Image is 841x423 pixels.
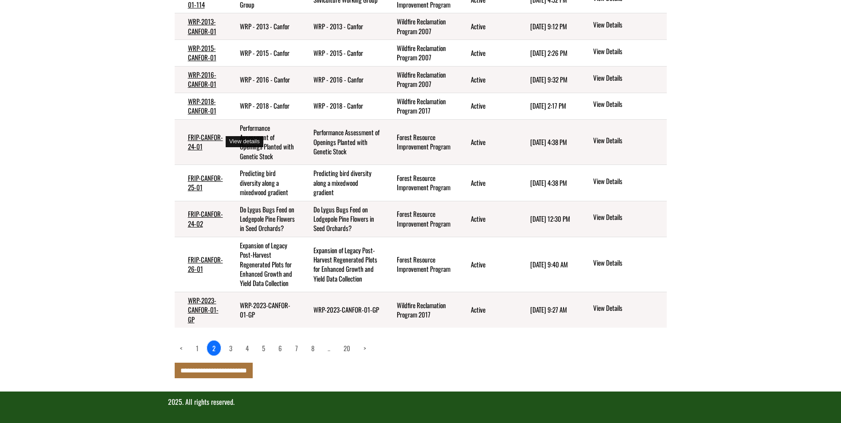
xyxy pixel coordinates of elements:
[593,73,663,84] a: View details
[517,237,579,292] td: 7/9/2025 9:40 AM
[593,176,663,187] a: View details
[383,66,458,93] td: Wildfire Reclamation Program 2007
[593,136,663,146] a: View details
[188,43,216,62] a: WRP-2015-CANFOR-01
[338,341,356,356] a: page 20
[383,40,458,67] td: Wildfire Reclamation Program 2007
[530,74,567,84] time: [DATE] 9:32 PM
[240,341,254,356] a: page 4
[300,119,383,165] td: Performance Assessment of Openings Planted with Genetic Stock
[383,165,458,201] td: Forest Resource Improvement Program
[458,13,517,40] td: Active
[300,13,383,40] td: WRP - 2013 - Canfor
[458,119,517,165] td: Active
[530,305,567,314] time: [DATE] 9:27 AM
[175,40,227,67] td: WRP-2015-CANFOR-01
[530,137,567,147] time: [DATE] 4:38 PM
[579,119,666,165] td: action menu
[300,165,383,201] td: Predicting bird diversity along a mixedwood gradient
[300,292,383,328] td: WRP-2023-CANFOR-01-GP
[517,201,579,237] td: 3/2/2025 12:30 PM
[227,165,300,201] td: Predicting bird diversity along a mixedwood gradient
[458,292,517,328] td: Active
[306,341,320,356] a: page 8
[207,340,221,356] a: 2
[175,66,227,93] td: WRP-2016-CANFOR-01
[517,40,579,67] td: 4/7/2024 2:26 PM
[227,93,300,119] td: WRP - 2018 - Canfor
[300,93,383,119] td: WRP - 2018 - Canfor
[175,165,227,201] td: FRIP-CANFOR-25-01
[168,397,673,407] p: 2025
[188,16,216,35] a: WRP-2013-CANFOR-01
[227,119,300,165] td: Performance Assessment of Openings Planted with Genetic Stock
[273,341,287,356] a: page 6
[530,101,566,110] time: [DATE] 2:17 PM
[227,237,300,292] td: Expansion of Legacy Post-Harvest Regenerated Plots for Enhanced Growth and Yield Data Collection
[593,212,663,223] a: View details
[579,237,666,292] td: action menu
[530,178,567,188] time: [DATE] 4:38 PM
[188,132,223,151] a: FRIP-CANFOR-24-01
[517,66,579,93] td: 4/6/2024 9:32 PM
[358,341,372,356] a: Next page
[227,201,300,237] td: Do Lygus Bugs Feed on Lodgepole Pine Flowers in Seed Orchards?
[593,258,663,269] a: View details
[517,13,579,40] td: 4/6/2024 9:12 PM
[383,292,458,328] td: Wildfire Reclamation Program 2017
[188,209,223,228] a: FRIP-CANFOR-24-02
[579,165,666,201] td: action menu
[300,40,383,67] td: WRP - 2015 - Canfor
[300,66,383,93] td: WRP - 2016 - Canfor
[579,93,666,119] td: action menu
[383,93,458,119] td: Wildfire Reclamation Program 2017
[458,237,517,292] td: Active
[517,165,579,201] td: 6/6/2025 4:38 PM
[579,292,666,328] td: action menu
[458,165,517,201] td: Active
[322,341,336,356] a: Load more pages
[593,47,663,57] a: View details
[383,119,458,165] td: Forest Resource Improvement Program
[290,341,303,356] a: page 7
[175,341,188,356] a: Previous page
[579,66,666,93] td: action menu
[458,93,517,119] td: Active
[182,396,235,407] span: . All rights reserved.
[458,40,517,67] td: Active
[300,201,383,237] td: Do Lygus Bugs Feed on Lodgepole Pine Flowers in Seed Orchards?
[517,119,579,165] td: 6/6/2025 4:38 PM
[226,136,263,147] div: View details
[188,295,219,324] a: WRP-2023-CANFOR-01-GP
[227,40,300,67] td: WRP - 2015 - Canfor
[517,93,579,119] td: 4/8/2024 2:17 PM
[458,66,517,93] td: Active
[383,13,458,40] td: Wildfire Reclamation Program 2007
[175,292,227,328] td: WRP-2023-CANFOR-01-GP
[227,292,300,328] td: WRP-2023-CANFOR-01-GP
[224,341,238,356] a: page 3
[517,292,579,328] td: 8/28/2025 9:27 AM
[579,201,666,237] td: action menu
[227,13,300,40] td: WRP - 2013 - Canfor
[257,341,270,356] a: page 5
[383,237,458,292] td: Forest Resource Improvement Program
[383,201,458,237] td: Forest Resource Improvement Program
[458,201,517,237] td: Active
[175,93,227,119] td: WRP-2018-CANFOR-01
[227,66,300,93] td: WRP - 2016 - Canfor
[188,96,216,115] a: WRP-2018-CANFOR-01
[175,119,227,165] td: FRIP-CANFOR-24-01
[530,214,570,223] time: [DATE] 12:30 PM
[300,237,383,292] td: Expansion of Legacy Post-Harvest Regenerated Plots for Enhanced Growth and Yield Data Collection
[188,255,223,274] a: FRIP-CANFOR-26-01
[191,341,204,356] a: page 1
[530,259,568,269] time: [DATE] 9:40 AM
[530,21,567,31] time: [DATE] 9:12 PM
[593,20,663,31] a: View details
[593,303,663,314] a: View details
[530,48,567,58] time: [DATE] 2:26 PM
[188,70,216,89] a: WRP-2016-CANFOR-01
[175,13,227,40] td: WRP-2013-CANFOR-01
[593,99,663,110] a: View details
